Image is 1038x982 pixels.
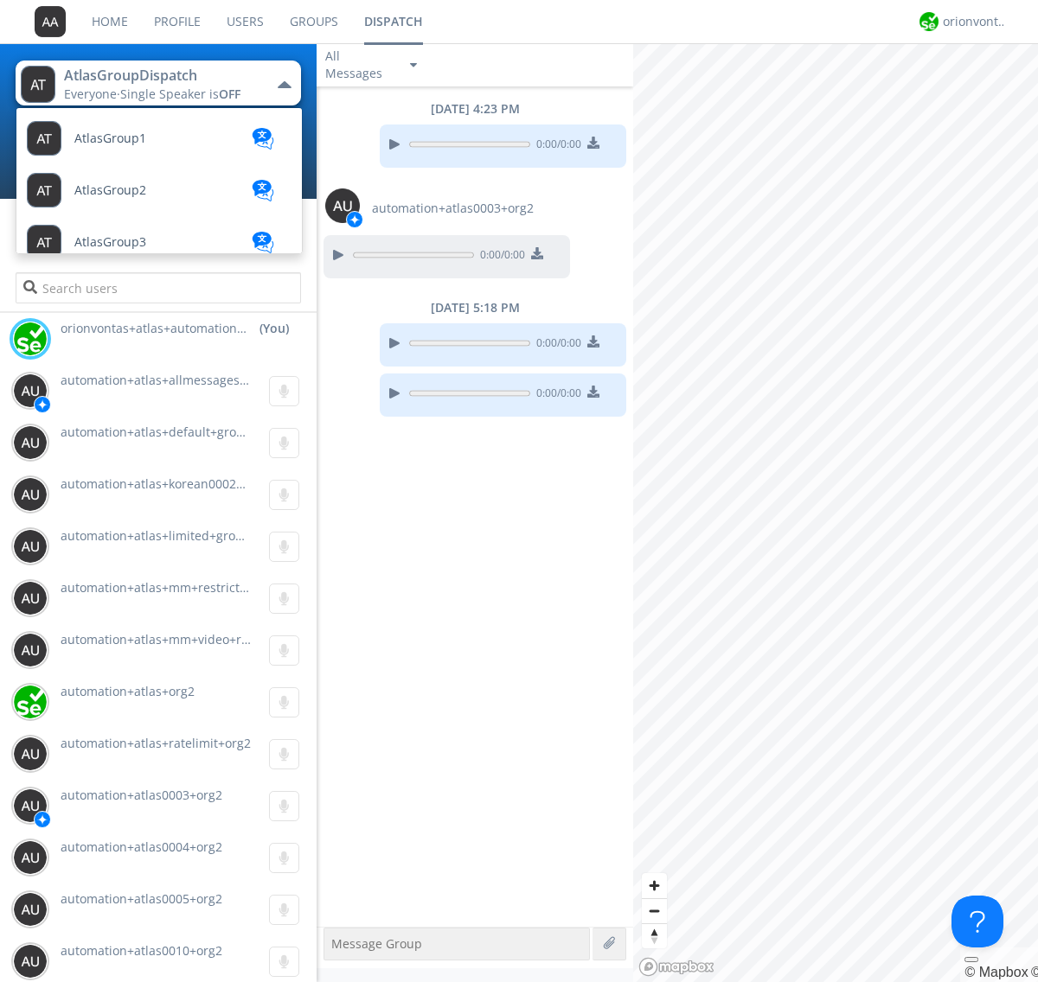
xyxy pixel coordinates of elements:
[74,184,146,197] span: AtlasGroup2
[964,965,1028,979] a: Mapbox
[531,247,543,259] img: download media button
[587,335,599,348] img: download media button
[61,424,285,440] span: automation+atlas+default+group+org2
[61,942,222,959] span: automation+atlas0010+org2
[951,896,1003,947] iframe: Toggle Customer Support
[13,944,48,979] img: 373638.png
[120,86,240,102] span: Single Speaker is
[372,200,534,217] span: automation+atlas0003+org2
[61,787,222,803] span: automation+atlas0003+org2
[317,299,633,316] div: [DATE] 5:18 PM
[259,320,289,337] div: (You)
[61,631,325,647] span: automation+atlas+mm+video+restricted+org2
[64,86,259,103] div: Everyone ·
[61,527,290,544] span: automation+atlas+limited+groups+org2
[13,685,48,719] img: 416df68e558d44378204aed28a8ce244
[61,683,195,699] span: automation+atlas+org2
[64,66,259,86] div: AtlasGroupDispatch
[642,898,667,923] button: Zoom out
[530,335,581,354] span: 0:00 / 0:00
[13,477,48,512] img: 373638.png
[642,899,667,923] span: Zoom out
[74,132,146,145] span: AtlasGroup1
[13,788,48,823] img: 373638.png
[13,736,48,771] img: 373638.png
[13,892,48,927] img: 373638.png
[642,923,667,948] button: Reset bearing to north
[61,735,251,751] span: automation+atlas+ratelimit+org2
[61,372,304,388] span: automation+atlas+allmessages+org2+new
[13,425,48,460] img: 373638.png
[61,579,287,596] span: automation+atlas+mm+restricted+org2
[61,320,251,337] span: orionvontas+atlas+automation+org2
[317,100,633,118] div: [DATE] 4:23 PM
[21,66,55,103] img: 373638.png
[587,386,599,398] img: download media button
[943,13,1008,30] div: orionvontas+atlas+automation+org2
[325,188,360,223] img: 373638.png
[35,6,66,37] img: 373638.png
[474,247,525,266] span: 0:00 / 0:00
[530,137,581,156] span: 0:00 / 0:00
[13,529,48,564] img: 373638.png
[325,48,394,82] div: All Messages
[61,890,222,907] span: automation+atlas0005+org2
[16,272,300,303] input: Search users
[638,957,714,977] a: Mapbox logo
[13,373,48,408] img: 373638.png
[530,386,581,405] span: 0:00 / 0:00
[61,475,269,492] span: automation+atlas+korean0002+org2
[642,873,667,898] button: Zoom in
[13,322,48,356] img: 29d36aed6fa347d5a1537e7736e6aa13
[16,61,300,105] button: AtlasGroupDispatchEveryone·Single Speaker isOFF
[250,180,276,201] img: translation-blue.svg
[919,12,939,31] img: 29d36aed6fa347d5a1537e7736e6aa13
[16,107,303,254] ul: AtlasGroupDispatchEveryone·Single Speaker isOFF
[587,137,599,149] img: download media button
[13,633,48,667] img: 373638.png
[642,924,667,948] span: Reset bearing to north
[410,63,417,67] img: caret-down-sm.svg
[13,840,48,875] img: 373638.png
[13,581,48,615] img: 373638.png
[964,957,978,962] button: Toggle attribution
[250,232,276,253] img: translation-blue.svg
[61,839,222,855] span: automation+atlas0004+org2
[219,86,240,102] span: OFF
[250,128,276,150] img: translation-blue.svg
[74,236,146,249] span: AtlasGroup3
